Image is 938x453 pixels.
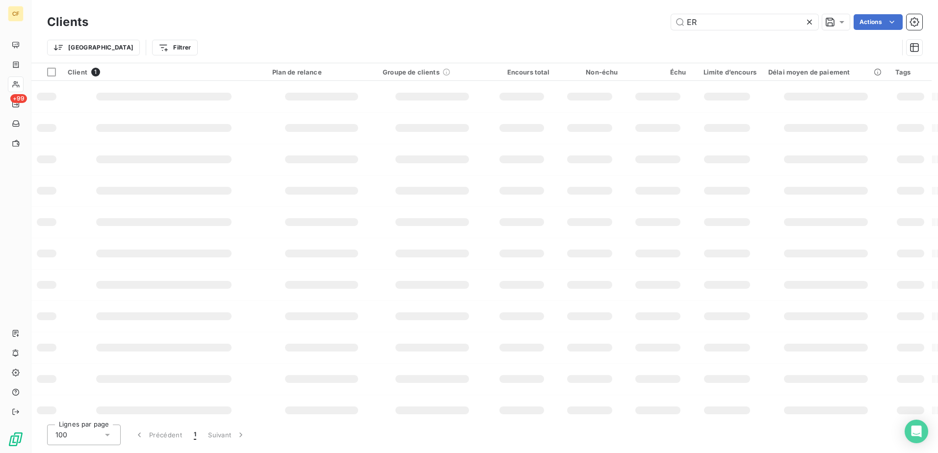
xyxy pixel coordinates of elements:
[91,68,100,76] span: 1
[202,425,252,445] button: Suivant
[8,431,24,447] img: Logo LeanPay
[629,68,686,76] div: Échu
[494,68,550,76] div: Encours total
[10,94,27,103] span: +99
[895,68,926,76] div: Tags
[55,430,67,440] span: 100
[68,68,87,76] span: Client
[188,425,202,445] button: 1
[768,68,884,76] div: Délai moyen de paiement
[129,425,188,445] button: Précédent
[905,420,928,443] div: Open Intercom Messenger
[671,14,818,30] input: Rechercher
[383,68,440,76] span: Groupe de clients
[194,430,196,440] span: 1
[8,96,23,112] a: +99
[47,40,140,55] button: [GEOGRAPHIC_DATA]
[152,40,197,55] button: Filtrer
[854,14,903,30] button: Actions
[272,68,371,76] div: Plan de relance
[698,68,756,76] div: Limite d’encours
[47,13,88,31] h3: Clients
[8,6,24,22] div: CF
[562,68,618,76] div: Non-échu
